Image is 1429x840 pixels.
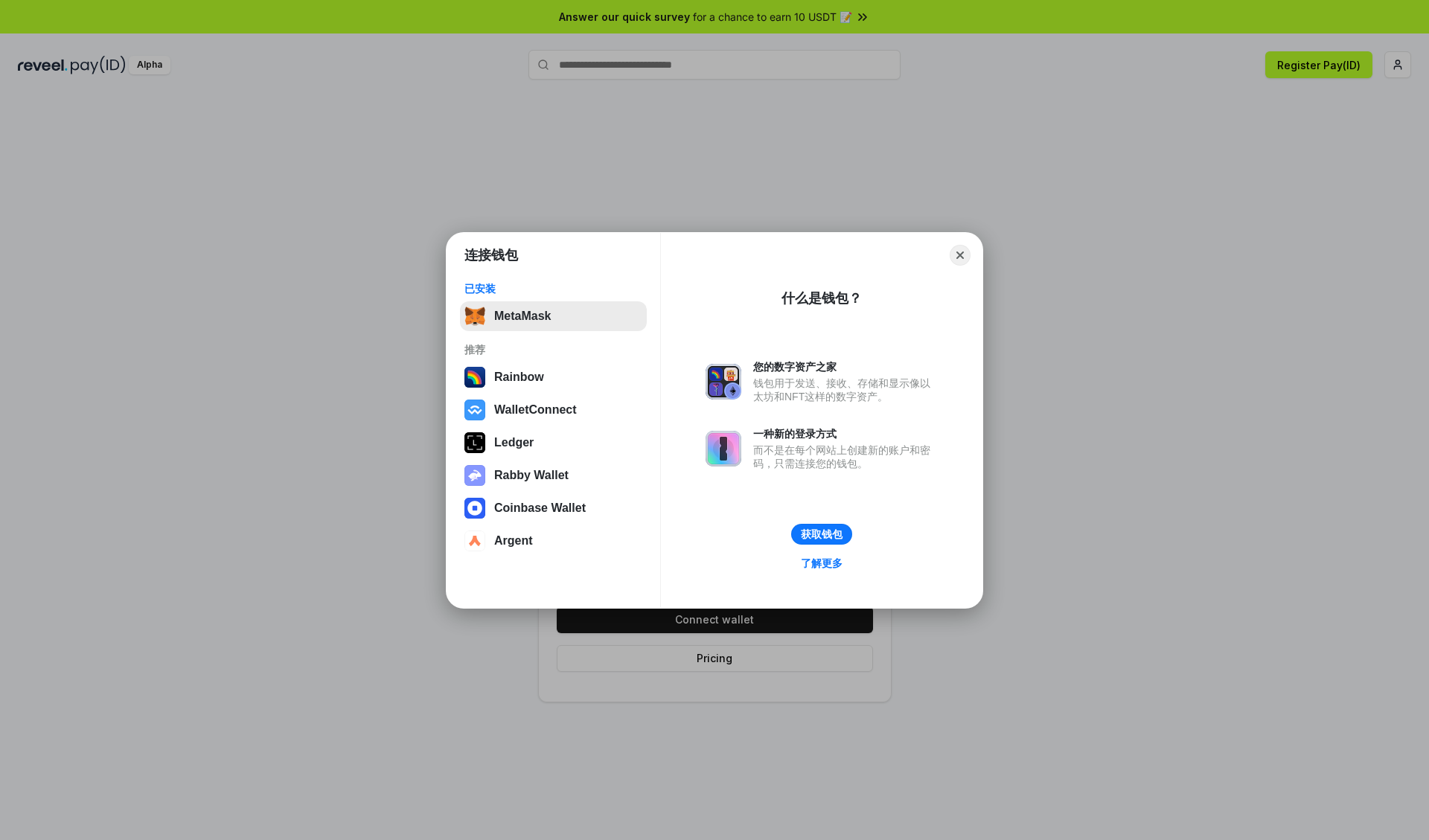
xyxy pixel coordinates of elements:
[753,376,938,403] div: 钱包用于发送、接收、存储和显示像以太坊和NFT这样的数字资产。
[781,289,862,307] div: 什么是钱包？
[791,524,852,545] button: 获取钱包
[494,310,551,323] div: MetaMask
[753,443,938,470] div: 而不是在每个网站上创建新的账户和密码，只需连接您的钱包。
[494,403,577,417] div: WalletConnect
[801,557,843,570] div: 了解更多
[464,400,485,420] img: svg+xml,%3Csvg%20width%3D%2228%22%20height%3D%2228%22%20viewBox%3D%220%200%2028%2028%22%20fill%3D...
[494,501,586,515] div: Coinbase Wallet
[792,554,851,573] a: 了解更多
[753,427,938,440] div: 一种新的登录方式
[460,395,647,425] button: WalletConnect
[460,493,647,523] button: Coinbase Wallet
[494,534,533,548] div: Argent
[464,367,485,388] img: svg+xml,%3Csvg%20width%3D%22120%22%20height%3D%22120%22%20viewBox%3D%220%200%20120%20120%22%20fil...
[494,469,569,482] div: Rabby Wallet
[464,465,485,486] img: svg+xml,%3Csvg%20xmlns%3D%22http%3A%2F%2Fwww.w3.org%2F2000%2Fsvg%22%20fill%3D%22none%22%20viewBox...
[494,371,544,384] div: Rainbow
[460,301,647,331] button: MetaMask
[706,364,741,400] img: svg+xml,%3Csvg%20xmlns%3D%22http%3A%2F%2Fwww.w3.org%2F2000%2Fsvg%22%20fill%3D%22none%22%20viewBox...
[460,526,647,556] button: Argent
[464,306,485,327] img: svg+xml,%3Csvg%20fill%3D%22none%22%20height%3D%2233%22%20viewBox%3D%220%200%2035%2033%22%20width%...
[460,428,647,458] button: Ledger
[460,362,647,392] button: Rainbow
[464,282,642,295] div: 已安装
[950,245,971,266] button: Close
[464,246,518,264] h1: 连接钱包
[464,432,485,453] img: svg+xml,%3Csvg%20xmlns%3D%22http%3A%2F%2Fwww.w3.org%2F2000%2Fsvg%22%20width%3D%2228%22%20height%3...
[464,498,485,519] img: svg+xml,%3Csvg%20width%3D%2228%22%20height%3D%2228%22%20viewBox%3D%220%200%2028%2028%22%20fill%3D...
[464,343,642,356] div: 推荐
[494,436,534,449] div: Ledger
[464,530,485,551] img: svg+xml,%3Csvg%20width%3D%2228%22%20height%3D%2228%22%20viewBox%3D%220%200%2028%2028%22%20fill%3D...
[753,360,938,373] div: 您的数字资产之家
[460,461,647,490] button: Rabby Wallet
[801,528,843,541] div: 获取钱包
[706,431,741,467] img: svg+xml,%3Csvg%20xmlns%3D%22http%3A%2F%2Fwww.w3.org%2F2000%2Fsvg%22%20fill%3D%22none%22%20viewBox...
